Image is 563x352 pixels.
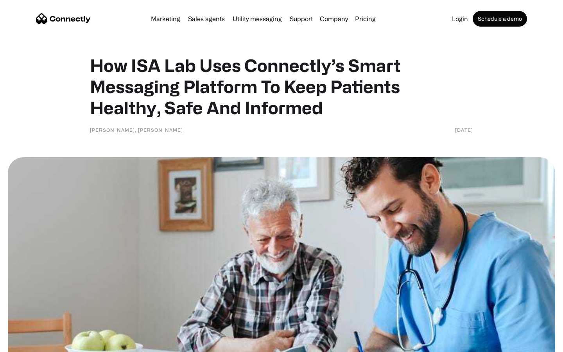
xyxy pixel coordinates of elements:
[320,13,348,24] div: Company
[455,126,473,134] div: [DATE]
[352,16,379,22] a: Pricing
[90,126,183,134] div: [PERSON_NAME], [PERSON_NAME]
[16,338,47,349] ul: Language list
[473,11,527,27] a: Schedule a demo
[8,338,47,349] aside: Language selected: English
[148,16,183,22] a: Marketing
[90,55,473,118] h1: How ISA Lab Uses Connectly’s Smart Messaging Platform To Keep Patients Healthy, Safe And Informed
[449,16,471,22] a: Login
[287,16,316,22] a: Support
[230,16,285,22] a: Utility messaging
[185,16,228,22] a: Sales agents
